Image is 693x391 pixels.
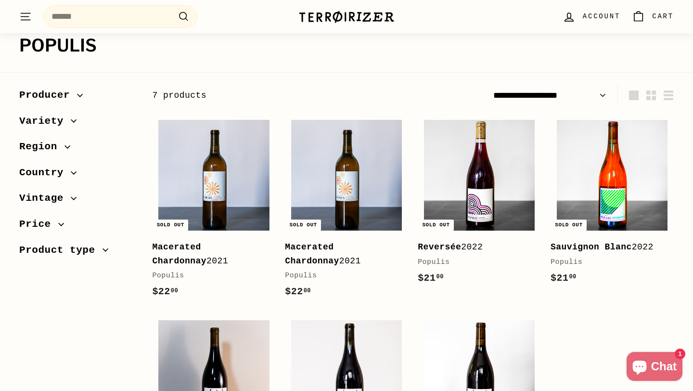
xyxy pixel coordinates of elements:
a: Sold out Macerated Chardonnay2021Populis [152,114,275,310]
div: Sold out [418,220,453,231]
sup: 00 [171,287,178,294]
button: Product type [19,240,137,266]
button: Variety [19,111,137,137]
b: Reversée [418,242,461,252]
a: Sold out Macerated Chardonnay2021Populis [285,114,408,310]
div: Populis [418,257,531,268]
b: Macerated Chardonnay [285,242,339,266]
span: Producer [19,87,77,104]
inbox-online-store-chat: Shopify online store chat [624,352,685,383]
span: Cart [652,11,674,22]
span: $22 [152,286,178,297]
span: $22 [285,286,311,297]
span: Price [19,216,58,233]
b: Macerated Chardonnay [152,242,206,266]
span: Vintage [19,190,71,207]
div: 7 products [152,89,413,103]
span: Region [19,139,64,155]
span: Product type [19,242,103,259]
a: Cart [626,2,680,31]
div: Sold out [551,220,586,231]
span: $21 [418,273,444,284]
span: Variety [19,113,71,130]
div: Populis [551,257,664,268]
div: Sold out [286,220,321,231]
div: 2022 [551,240,664,254]
h1: Populis [19,36,674,55]
button: Vintage [19,188,137,214]
sup: 00 [569,274,576,280]
div: Populis [285,270,398,282]
a: Sold out Sauvignon Blanc2022Populis [551,114,674,296]
sup: 00 [436,274,444,280]
span: Country [19,165,71,181]
div: Sold out [153,220,188,231]
a: Sold out Reversée2022Populis [418,114,541,296]
a: Account [557,2,626,31]
button: Price [19,214,137,240]
button: Region [19,136,137,162]
sup: 00 [304,287,311,294]
button: Country [19,162,137,188]
div: 2022 [418,240,531,254]
div: 2021 [285,240,398,268]
span: $21 [551,273,577,284]
b: Sauvignon Blanc [551,242,632,252]
div: Populis [152,270,266,282]
span: Account [583,11,620,22]
div: 2021 [152,240,266,268]
button: Producer [19,85,137,111]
